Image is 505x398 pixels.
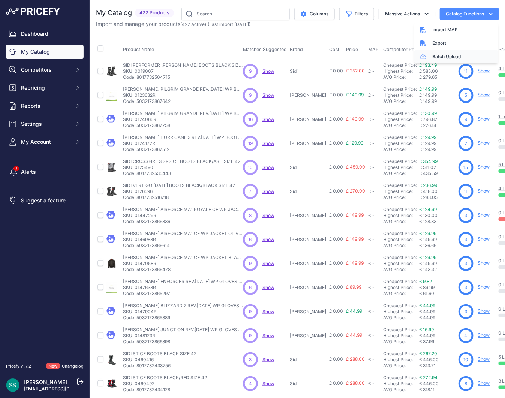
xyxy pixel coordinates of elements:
[21,102,70,110] span: Reports
[290,309,326,315] p: [PERSON_NAME]
[346,308,362,314] span: £ 44.99
[420,158,438,164] a: £ 354.99
[96,8,132,18] h2: My Catalog
[24,379,67,385] a: [PERSON_NAME]
[384,291,420,297] div: AVG Price:
[249,68,252,75] span: 9
[478,92,490,98] a: Show
[329,356,343,362] span: £ 0.00
[465,116,467,123] span: 9
[123,309,243,315] p: SKU: 0147904R
[249,236,252,243] span: 6
[368,357,371,363] div: £
[384,140,420,146] div: Highest Price:
[478,332,490,338] a: Show
[384,351,417,356] a: Cheapest Price:
[384,333,420,339] div: Highest Price:
[346,212,364,218] span: £ 149.99
[290,237,326,243] p: [PERSON_NAME]
[123,327,243,333] p: [PERSON_NAME] JUNCTION REV.[DATE] WP GLOVES BLACK LARGE
[6,27,84,354] nav: Sidebar
[368,116,371,122] div: £
[262,309,274,314] a: Show
[123,74,243,80] p: Code: 8017732504715
[420,309,436,314] span: £ 44.99
[262,237,274,242] a: Show
[329,140,343,146] span: £ 0.00
[371,357,375,363] div: -
[465,92,467,99] span: 5
[478,212,490,218] a: Show
[123,122,243,128] p: Code: 5032173867758
[384,158,417,164] a: Cheapest Price:
[384,279,417,284] a: Cheapest Price:
[465,212,467,219] span: 3
[371,92,375,98] div: -
[123,339,243,345] p: Code: 5032173866898
[368,309,371,315] div: £
[420,237,437,242] span: £ 149.99
[262,381,274,386] a: Show
[123,363,196,369] p: Code: 8017732433756
[62,363,84,369] a: Changelog
[262,333,274,338] a: Show
[262,261,274,266] span: Show
[123,86,243,92] p: [PERSON_NAME] PILGRIM GRANDE REV.[DATE] WP BOOTS BROWN SIZE 42
[262,188,274,194] span: Show
[384,47,423,52] span: Competitor Prices
[123,213,243,219] p: SKU: 0144729R
[262,68,274,74] a: Show
[329,92,343,98] span: £ 0.00
[420,255,437,260] a: £ 129.99
[329,47,341,53] button: Cost
[420,62,437,68] a: £ 193.49
[420,164,436,170] span: £ 511.02
[432,27,458,33] span: Import MAP
[420,231,437,236] a: £ 129.99
[420,122,456,128] div: £ 226.14
[21,138,70,146] span: My Account
[262,140,274,146] span: Show
[371,140,375,146] div: -
[290,164,326,170] p: Sidi
[440,8,499,20] button: Catalog Functions
[346,284,361,290] span: £ 89.99
[371,213,375,219] div: -
[346,236,364,242] span: £ 149.99
[478,260,490,266] a: Show
[123,243,243,249] p: Code: 5032173866614
[478,116,490,122] a: Show
[384,213,420,219] div: Highest Price:
[329,188,343,194] span: £ 0.00
[465,284,467,291] span: 3
[368,188,371,194] div: £
[123,170,240,176] p: Code: 8017732535443
[420,110,437,116] a: £ 130.99
[465,260,467,267] span: 3
[346,116,364,122] span: £ 149.99
[384,243,420,249] div: AVG Price:
[464,68,468,75] span: 11
[346,92,364,98] span: £ 149.99
[420,363,456,369] div: £ 313.71
[420,194,456,201] div: £ 283.05
[420,291,456,297] div: £ 61.60
[123,333,243,339] p: SKU: 0148123R
[420,74,456,80] div: £ 279.65
[478,68,490,74] a: Show
[346,332,362,338] span: £ 44.99
[243,47,287,52] span: Matches Suggested
[123,134,243,140] p: [PERSON_NAME] HURRICANE 3 REV.[DATE] WP BOOTS BLACK SIZE 42
[368,261,371,267] div: £
[420,116,438,122] span: £ 796.82
[262,116,274,122] a: Show
[329,380,343,386] span: £ 0.00
[371,164,375,170] div: -
[329,68,343,74] span: £ 0.00
[384,74,420,80] div: AVG Price:
[478,164,490,170] a: Show
[463,356,468,363] span: 10
[384,255,417,260] a: Cheapest Price:
[6,117,84,131] button: Settings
